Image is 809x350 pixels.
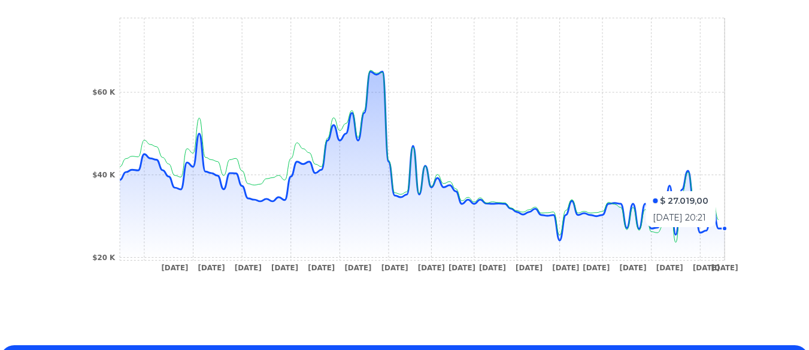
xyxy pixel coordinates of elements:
[198,264,225,272] tspan: [DATE]
[161,264,188,272] tspan: [DATE]
[479,264,506,272] tspan: [DATE]
[418,264,445,272] tspan: [DATE]
[693,264,720,272] tspan: [DATE]
[271,264,298,272] tspan: [DATE]
[92,88,116,96] tspan: $60 K
[552,264,579,272] tspan: [DATE]
[92,171,116,179] tspan: $40 K
[449,264,475,272] tspan: [DATE]
[516,264,543,272] tspan: [DATE]
[344,264,371,272] tspan: [DATE]
[711,264,738,272] tspan: [DATE]
[381,264,408,272] tspan: [DATE]
[620,264,647,272] tspan: [DATE]
[583,264,610,272] tspan: [DATE]
[656,264,683,272] tspan: [DATE]
[235,264,262,272] tspan: [DATE]
[92,254,116,262] tspan: $20 K
[308,264,335,272] tspan: [DATE]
